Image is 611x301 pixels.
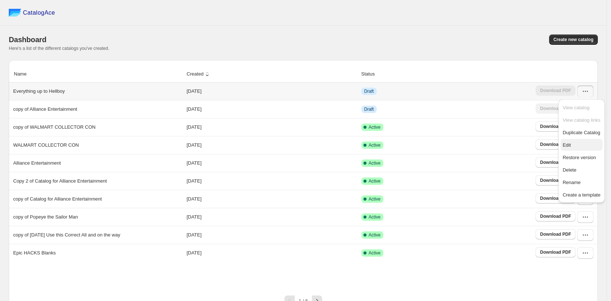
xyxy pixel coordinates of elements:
[13,231,120,239] p: copy of [DATE] Use this Correct All and on the way
[369,142,381,148] span: Active
[536,247,575,257] a: Download PDF
[536,229,575,239] a: Download PDF
[185,154,359,172] td: [DATE]
[185,100,359,118] td: [DATE]
[369,178,381,184] span: Active
[185,226,359,244] td: [DATE]
[563,117,600,123] span: View catalog links
[563,130,600,135] span: Duplicate Catalog
[536,121,575,132] a: Download PDF
[364,106,374,112] span: Draft
[540,177,571,183] span: Download PDF
[185,82,359,100] td: [DATE]
[13,124,96,131] p: copy of WALMART COLLECTOR CON
[536,175,575,186] a: Download PDF
[540,159,571,165] span: Download PDF
[13,67,35,81] button: Name
[13,213,78,221] p: copy of Popeye the Sailor Man
[540,213,571,219] span: Download PDF
[13,106,77,113] p: copy of Alliance Entertainment
[369,214,381,220] span: Active
[369,250,381,256] span: Active
[13,142,79,149] p: WALMART COLLECTOR CON
[549,34,598,45] button: Create new catalog
[13,88,65,95] p: Everything up to Hellboy
[563,105,589,110] span: View catalog
[9,9,21,16] img: catalog ace
[13,249,56,257] p: Epic HACKS Blanks
[369,160,381,166] span: Active
[185,118,359,136] td: [DATE]
[536,139,575,150] a: Download PDF
[563,167,577,173] span: Delete
[563,192,600,198] span: Create a template
[13,159,61,167] p: Alliance Entertainment
[185,172,359,190] td: [DATE]
[9,36,46,44] span: Dashboard
[536,211,575,221] a: Download PDF
[360,67,383,81] button: Status
[540,249,571,255] span: Download PDF
[185,244,359,262] td: [DATE]
[13,177,107,185] p: Copy 2 of Catalog for Alliance Entertainment
[369,196,381,202] span: Active
[563,155,596,160] span: Restore version
[364,88,374,94] span: Draft
[185,190,359,208] td: [DATE]
[540,231,571,237] span: Download PDF
[540,142,571,147] span: Download PDF
[554,37,593,43] span: Create new catalog
[563,180,581,185] span: Rename
[540,195,571,201] span: Download PDF
[13,195,102,203] p: copy of Catalog for Alliance Entertainment
[186,67,212,81] button: Created
[9,46,109,51] span: Here's a list of the different catalogs you've created.
[563,142,571,148] span: Edit
[369,124,381,130] span: Active
[185,208,359,226] td: [DATE]
[185,136,359,154] td: [DATE]
[369,232,381,238] span: Active
[536,193,575,203] a: Download PDF
[540,124,571,129] span: Download PDF
[23,9,55,16] span: CatalogAce
[536,157,575,168] a: Download PDF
